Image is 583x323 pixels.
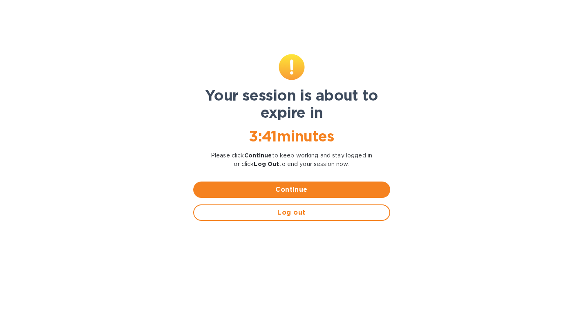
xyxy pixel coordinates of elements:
[200,185,384,195] span: Continue
[193,128,390,145] h1: 3 : 41 minutes
[193,204,390,221] button: Log out
[244,152,272,159] b: Continue
[254,161,279,167] b: Log Out
[193,87,390,121] h1: Your session is about to expire in
[201,208,383,218] span: Log out
[193,151,390,168] p: Please click to keep working and stay logged in or click to end your session now.
[193,182,390,198] button: Continue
